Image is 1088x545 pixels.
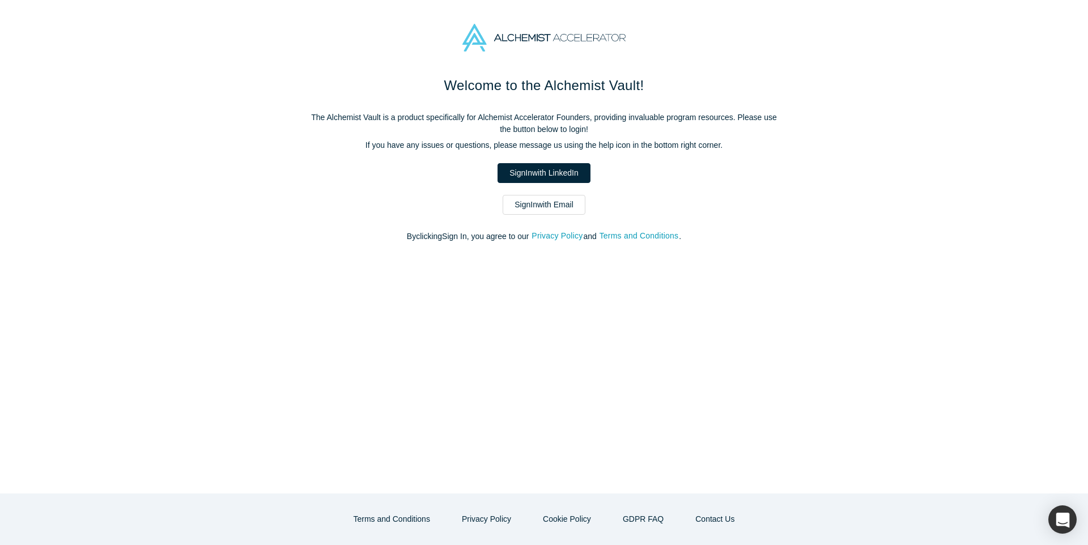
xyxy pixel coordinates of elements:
img: Alchemist Accelerator Logo [462,24,626,52]
a: SignInwith Email [503,195,585,215]
button: Cookie Policy [531,509,603,529]
a: SignInwith LinkedIn [498,163,590,183]
button: Terms and Conditions [599,229,679,242]
p: If you have any issues or questions, please message us using the help icon in the bottom right co... [306,139,782,151]
a: GDPR FAQ [611,509,675,529]
button: Privacy Policy [450,509,523,529]
button: Contact Us [683,509,746,529]
button: Privacy Policy [531,229,583,242]
p: The Alchemist Vault is a product specifically for Alchemist Accelerator Founders, providing inval... [306,112,782,135]
h1: Welcome to the Alchemist Vault! [306,75,782,96]
button: Terms and Conditions [342,509,442,529]
p: By clicking Sign In , you agree to our and . [306,231,782,242]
